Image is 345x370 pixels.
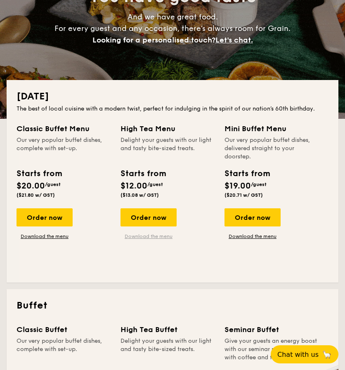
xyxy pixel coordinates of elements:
[121,167,164,180] div: Starts from
[92,35,215,45] span: Looking for a personalised touch?
[224,123,321,134] div: Mini Buffet Menu
[322,350,332,359] span: 🦙
[17,105,328,113] div: The best of local cuisine with a modern twist, perfect for indulging in the spirit of our nation’...
[45,181,61,187] span: /guest
[17,192,55,198] span: ($21.80 w/ GST)
[121,233,177,240] a: Download the menu
[121,208,177,226] div: Order now
[271,345,338,363] button: Chat with us🦙
[251,181,267,187] span: /guest
[277,351,319,358] span: Chat with us
[17,233,73,240] a: Download the menu
[17,123,111,134] div: Classic Buffet Menu
[54,12,291,45] span: And we have great food. For every guest and any occasion, there’s always room for Grain.
[17,337,111,362] div: Our very popular buffet dishes, complete with set-up.
[224,136,321,161] div: Our very popular buffet dishes, delivered straight to your doorstep.
[17,299,328,312] h2: Buffet
[224,181,251,191] span: $19.00
[17,324,111,335] div: Classic Buffet
[224,233,281,240] a: Download the menu
[147,181,163,187] span: /guest
[17,90,328,103] h2: [DATE]
[17,136,111,161] div: Our very popular buffet dishes, complete with set-up.
[17,208,73,226] div: Order now
[215,35,253,45] span: Let's chat.
[17,181,45,191] span: $20.00
[224,192,263,198] span: ($20.71 w/ GST)
[121,123,215,134] div: High Tea Menu
[224,337,321,362] div: Give your guests an energy boost with our seminar menus, complete with coffee and tea.
[224,324,321,335] div: Seminar Buffet
[121,192,159,198] span: ($13.08 w/ GST)
[224,208,281,226] div: Order now
[121,181,147,191] span: $12.00
[121,136,215,161] div: Delight your guests with our light and tasty bite-sized treats.
[121,324,215,335] div: High Tea Buffet
[224,167,269,180] div: Starts from
[121,337,215,362] div: Delight your guests with our light and tasty bite-sized treats.
[17,167,60,180] div: Starts from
